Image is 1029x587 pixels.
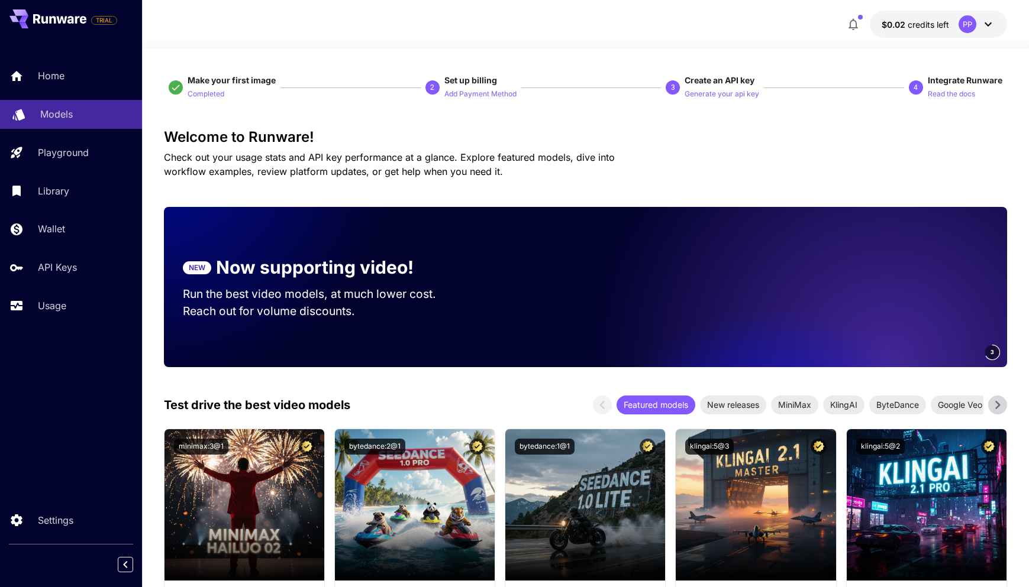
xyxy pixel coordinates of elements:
[164,429,324,580] img: alt
[189,262,205,273] p: NEW
[811,439,827,455] button: Certified Model – Vetted for best performance and includes a commercial license.
[40,107,73,121] p: Models
[174,439,228,455] button: minimax:3@1
[928,89,975,100] p: Read the docs
[991,348,994,356] span: 3
[928,75,1002,85] span: Integrate Runware
[335,429,495,580] img: alt
[299,439,315,455] button: Certified Model – Vetted for best performance and includes a commercial license.
[118,557,133,572] button: Collapse sidebar
[685,89,759,100] p: Generate your api key
[685,75,754,85] span: Create an API key
[127,554,142,575] div: Collapse sidebar
[183,303,459,320] p: Reach out for volume discounts.
[38,260,77,274] p: API Keys
[823,398,865,411] span: KlingAI
[91,13,117,27] span: Add your payment card to enable full platform functionality.
[164,396,350,414] p: Test drive the best video models
[700,395,766,414] div: New releases
[444,86,517,100] button: Add Payment Method
[444,75,497,85] span: Set up billing
[870,11,1007,38] button: $0.0151PP
[617,398,695,411] span: Featured models
[505,429,665,580] img: alt
[882,20,908,30] span: $0.02
[444,89,517,100] p: Add Payment Method
[38,69,64,83] p: Home
[640,439,656,455] button: Certified Model – Vetted for best performance and includes a commercial license.
[344,439,405,455] button: bytedance:2@1
[188,75,276,85] span: Make your first image
[928,86,975,100] button: Read the docs
[430,82,434,93] p: 2
[183,286,459,303] p: Run the best video models, at much lower cost.
[38,513,73,527] p: Settings
[931,398,989,411] span: Google Veo
[671,82,675,93] p: 3
[882,18,949,31] div: $0.0151
[676,429,836,580] img: alt
[216,254,414,281] p: Now supporting video!
[959,15,976,33] div: PP
[981,439,997,455] button: Certified Model – Vetted for best performance and includes a commercial license.
[164,151,615,177] span: Check out your usage stats and API key performance at a glance. Explore featured models, dive int...
[856,439,905,455] button: klingai:5@2
[515,439,575,455] button: bytedance:1@1
[92,16,117,25] span: TRIAL
[617,395,695,414] div: Featured models
[908,20,949,30] span: credits left
[188,89,224,100] p: Completed
[869,395,926,414] div: ByteDance
[164,129,1007,145] h3: Welcome to Runware!
[847,429,1007,580] img: alt
[38,145,89,160] p: Playground
[38,222,65,236] p: Wallet
[700,398,766,411] span: New releases
[931,395,989,414] div: Google Veo
[869,398,926,411] span: ByteDance
[38,184,69,198] p: Library
[685,439,734,455] button: klingai:5@3
[188,86,224,100] button: Completed
[823,395,865,414] div: KlingAI
[771,395,818,414] div: MiniMax
[914,82,918,93] p: 4
[685,86,759,100] button: Generate your api key
[771,398,818,411] span: MiniMax
[469,439,485,455] button: Certified Model – Vetted for best performance and includes a commercial license.
[38,299,66,313] p: Usage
